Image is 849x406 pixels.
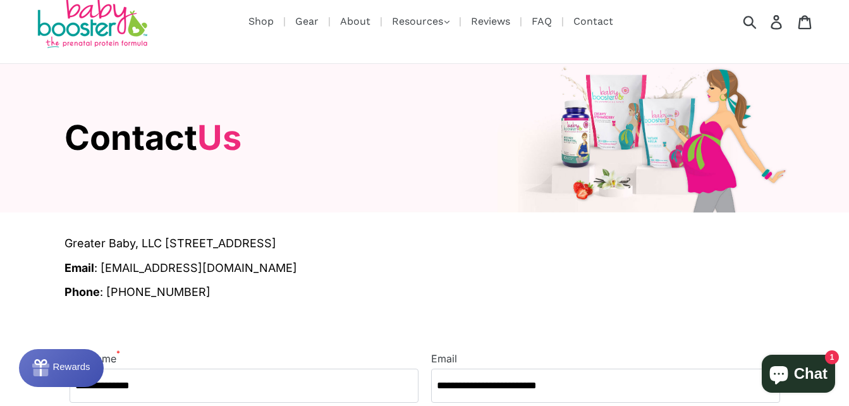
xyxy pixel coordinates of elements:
span: : [PHONE_NUMBER] [64,285,211,298]
a: FAQ [525,13,558,29]
a: About [334,13,377,29]
label: Email [431,351,457,366]
span: Us [197,117,241,158]
a: Phone: [PHONE_NUMBER] [64,285,211,298]
span: Rewards [34,12,71,23]
inbox-online-store-chat: Shopify online store chat [758,355,839,396]
a: Email: [EMAIL_ADDRESS][DOMAIN_NAME] [64,261,297,274]
b: Email [64,261,94,274]
button: Rewards [19,349,104,387]
a: Reviews [465,13,516,29]
input: Search [747,8,782,35]
span: Contact [64,117,241,158]
a: Gear [289,13,325,29]
label: Full Name [70,351,120,366]
a: Contact [567,13,620,29]
button: Resources [386,12,456,31]
a: Shop [242,13,280,29]
span: Greater Baby, LLC [STREET_ADDRESS] [64,235,785,253]
b: Phone [64,285,100,298]
span: : [EMAIL_ADDRESS][DOMAIN_NAME] [64,261,297,274]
